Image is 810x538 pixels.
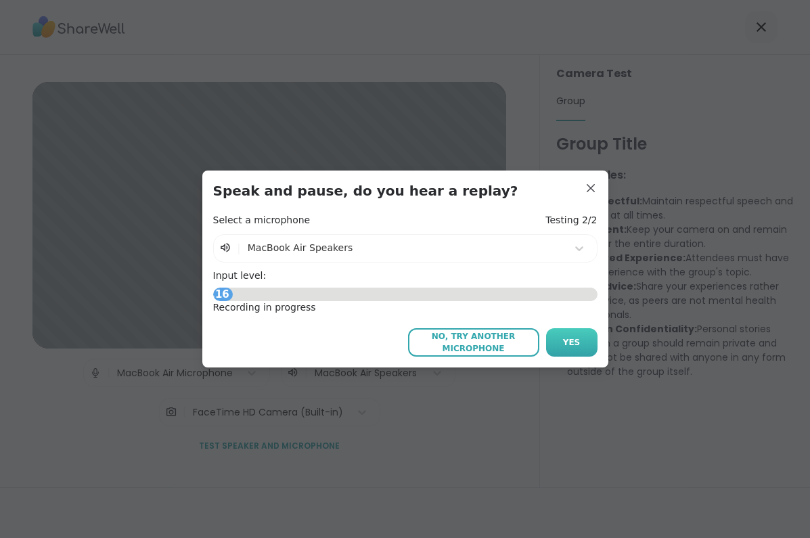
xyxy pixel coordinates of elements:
span: 5.16 [201,284,233,306]
button: No, try another microphone [408,328,539,357]
div: Recording in progress [213,301,598,315]
h4: Input level: [213,269,598,283]
span: Yes [563,336,581,349]
h4: Testing 2/2 [545,214,597,227]
button: Yes [546,328,598,357]
span: | [237,240,240,256]
h4: Select a microphone [213,214,311,227]
h3: Speak and pause, do you hear a replay? [213,181,598,200]
span: No, try another microphone [415,330,533,355]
